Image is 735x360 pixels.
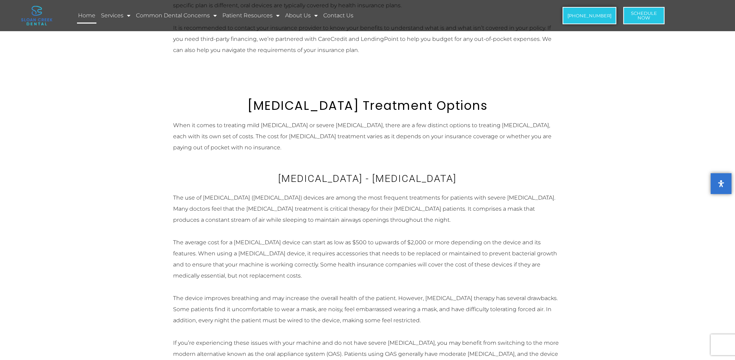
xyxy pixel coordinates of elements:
[284,8,319,24] a: About Us
[563,7,616,24] a: [PHONE_NUMBER]
[173,23,562,56] p: It is recommended to contact your insurance provider to know your benefits to understand what is ...
[173,98,562,113] h2: [MEDICAL_DATA] Treatment Options
[567,14,612,18] span: [PHONE_NUMBER]
[21,6,52,25] img: logo
[173,295,558,324] span: The device improves breathing and may increase the overall health of the patient. However, [MEDIC...
[623,7,665,24] a: ScheduleNow
[322,8,354,24] a: Contact Us
[631,11,657,20] span: Schedule Now
[711,173,732,194] button: Open Accessibility Panel
[173,120,562,153] p: When it comes to treating mild [MEDICAL_DATA] or severe [MEDICAL_DATA], there are a few distinct ...
[173,237,562,281] p: The average cost for a [MEDICAL_DATA] device can start as low as $500 to upwards of $2,000 or mor...
[77,8,96,24] a: Home
[100,8,131,24] a: Services
[173,172,562,185] h3: [MEDICAL_DATA] - [MEDICAL_DATA]
[77,8,506,24] nav: Menu
[221,8,281,24] a: Patient Resources
[173,192,562,226] p: The use of [MEDICAL_DATA] ([MEDICAL_DATA]) devices are among the most frequent treatments for pat...
[135,8,218,24] a: Common Dental Concerns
